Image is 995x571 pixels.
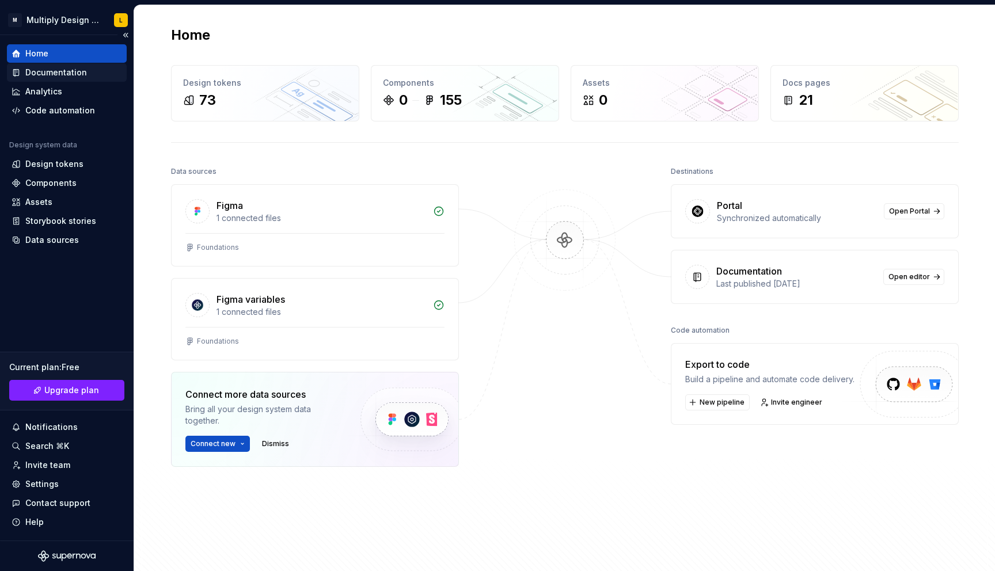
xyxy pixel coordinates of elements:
[571,65,759,121] a: Assets0
[171,65,359,121] a: Design tokens73
[7,101,127,120] a: Code automation
[7,456,127,474] a: Invite team
[7,63,127,82] a: Documentation
[199,91,216,109] div: 73
[716,264,782,278] div: Documentation
[8,13,22,27] div: M
[119,16,123,25] div: L
[191,439,236,448] span: Connect new
[262,439,289,448] span: Dismiss
[883,269,944,285] a: Open editor
[7,494,127,512] button: Contact support
[716,278,876,290] div: Last published [DATE]
[25,459,70,471] div: Invite team
[685,394,750,410] button: New pipeline
[7,193,127,211] a: Assets
[171,26,210,44] h2: Home
[717,212,877,224] div: Synchronized automatically
[171,278,459,360] a: Figma variables1 connected filesFoundations
[7,437,127,455] button: Search ⌘K
[399,91,408,109] div: 0
[700,398,745,407] span: New pipeline
[217,292,285,306] div: Figma variables
[26,14,100,26] div: Multiply Design System
[25,234,79,246] div: Data sources
[171,163,217,180] div: Data sources
[171,184,459,267] a: Figma1 connected filesFoundations
[383,77,547,89] div: Components
[217,199,243,212] div: Figma
[217,212,426,224] div: 1 connected files
[257,436,294,452] button: Dismiss
[7,44,127,63] a: Home
[197,243,239,252] div: Foundations
[7,82,127,101] a: Analytics
[7,231,127,249] a: Data sources
[197,337,239,346] div: Foundations
[757,394,827,410] a: Invite engineer
[25,215,96,227] div: Storybook stories
[7,513,127,531] button: Help
[217,306,426,318] div: 1 connected files
[771,398,822,407] span: Invite engineer
[25,48,48,59] div: Home
[25,478,59,490] div: Settings
[889,207,930,216] span: Open Portal
[25,67,87,78] div: Documentation
[770,65,959,121] a: Docs pages21
[25,105,95,116] div: Code automation
[7,155,127,173] a: Design tokens
[7,212,127,230] a: Storybook stories
[185,403,341,427] div: Bring all your design system data together.
[9,361,124,373] div: Current plan : Free
[117,27,134,43] button: Collapse sidebar
[685,374,855,385] div: Build a pipeline and automate code delivery.
[884,203,944,219] a: Open Portal
[25,177,77,189] div: Components
[685,357,855,371] div: Export to code
[717,199,742,212] div: Portal
[783,77,947,89] div: Docs pages
[9,140,77,150] div: Design system data
[25,196,52,208] div: Assets
[185,387,341,401] div: Connect more data sources
[38,550,96,562] svg: Supernova Logo
[25,440,69,452] div: Search ⌘K
[185,436,250,452] button: Connect new
[599,91,607,109] div: 0
[671,163,713,180] div: Destinations
[44,385,99,396] span: Upgrade plan
[25,421,78,433] div: Notifications
[371,65,559,121] a: Components0155
[440,91,462,109] div: 155
[7,174,127,192] a: Components
[183,77,347,89] div: Design tokens
[888,272,930,281] span: Open editor
[671,322,730,338] div: Code automation
[2,7,131,32] button: MMultiply Design SystemL
[25,158,83,170] div: Design tokens
[9,380,124,401] a: Upgrade plan
[583,77,747,89] div: Assets
[25,516,44,528] div: Help
[7,475,127,493] a: Settings
[7,418,127,436] button: Notifications
[25,86,62,97] div: Analytics
[25,497,90,509] div: Contact support
[799,91,813,109] div: 21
